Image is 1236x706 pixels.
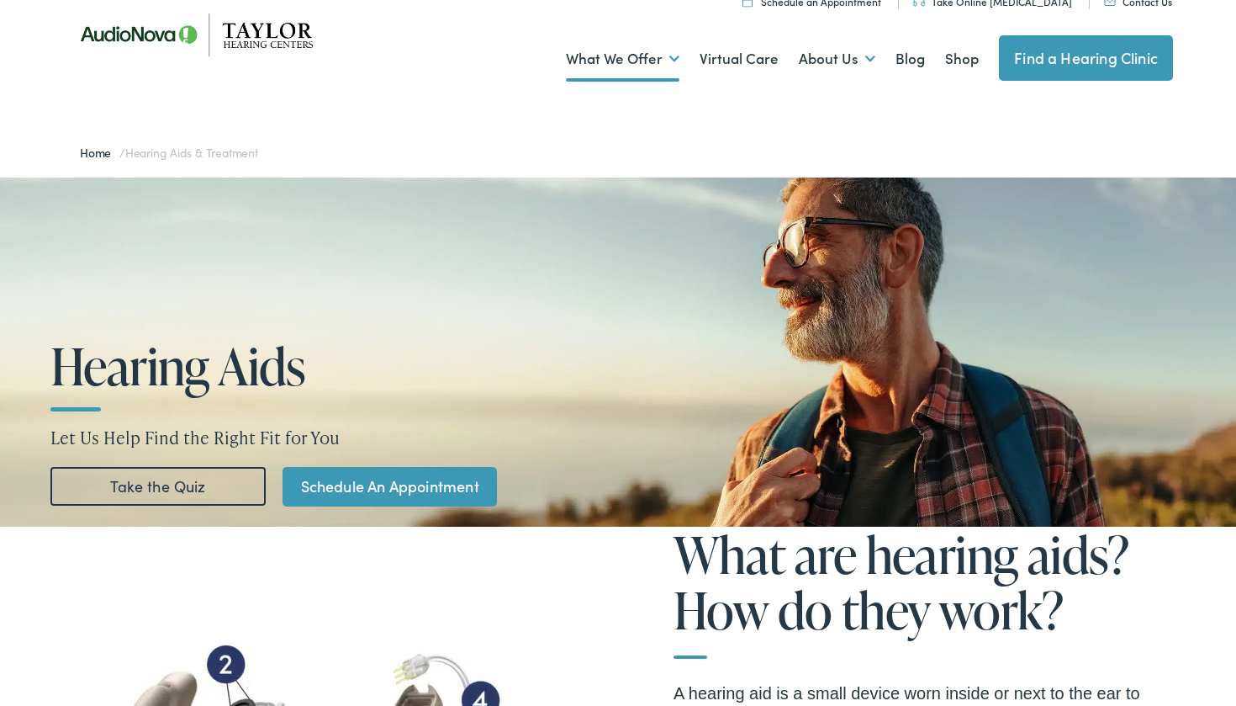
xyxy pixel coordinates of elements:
a: Schedule An Appointment [283,467,497,507]
a: Blog [895,28,925,90]
span: / [80,144,258,161]
a: Home [80,144,119,161]
span: Hearing Aids & Treatment [125,144,258,161]
a: What We Offer [566,28,679,90]
a: Shop [945,28,979,90]
h2: What are hearing aids? How do they work? [673,527,1173,659]
p: Let Us Help Find the Right Fit for You [50,425,1186,450]
a: Find a Hearing Clinic [999,35,1173,81]
a: Virtual Care [700,28,779,90]
h1: Hearing Aids [50,338,562,394]
a: Take the Quiz [50,467,266,506]
a: About Us [799,28,875,90]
